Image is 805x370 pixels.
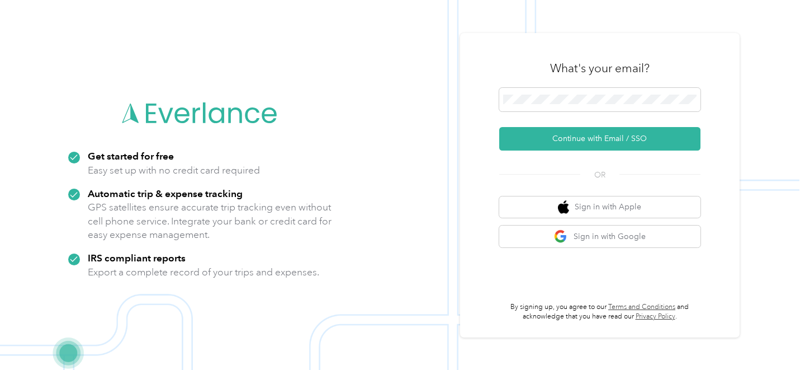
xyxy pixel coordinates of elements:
strong: Get started for free [88,150,174,162]
p: GPS satellites ensure accurate trip tracking even without cell phone service. Integrate your bank... [88,200,332,242]
button: apple logoSign in with Apple [499,196,700,218]
p: By signing up, you agree to our and acknowledge that you have read our . [499,302,700,322]
p: Easy set up with no credit card required [88,163,260,177]
strong: Automatic trip & expense tracking [88,188,243,199]
button: Continue with Email / SSO [499,127,700,151]
a: Privacy Policy [636,312,675,321]
strong: IRS compliant reports [88,252,186,264]
p: Export a complete record of your trips and expenses. [88,265,319,279]
img: google logo [554,230,568,243]
img: apple logo [558,200,569,214]
iframe: Everlance-gr Chat Button Frame [742,307,805,370]
span: OR [580,169,619,181]
button: google logoSign in with Google [499,226,700,247]
a: Terms and Conditions [608,303,675,311]
h3: What's your email? [550,60,650,76]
